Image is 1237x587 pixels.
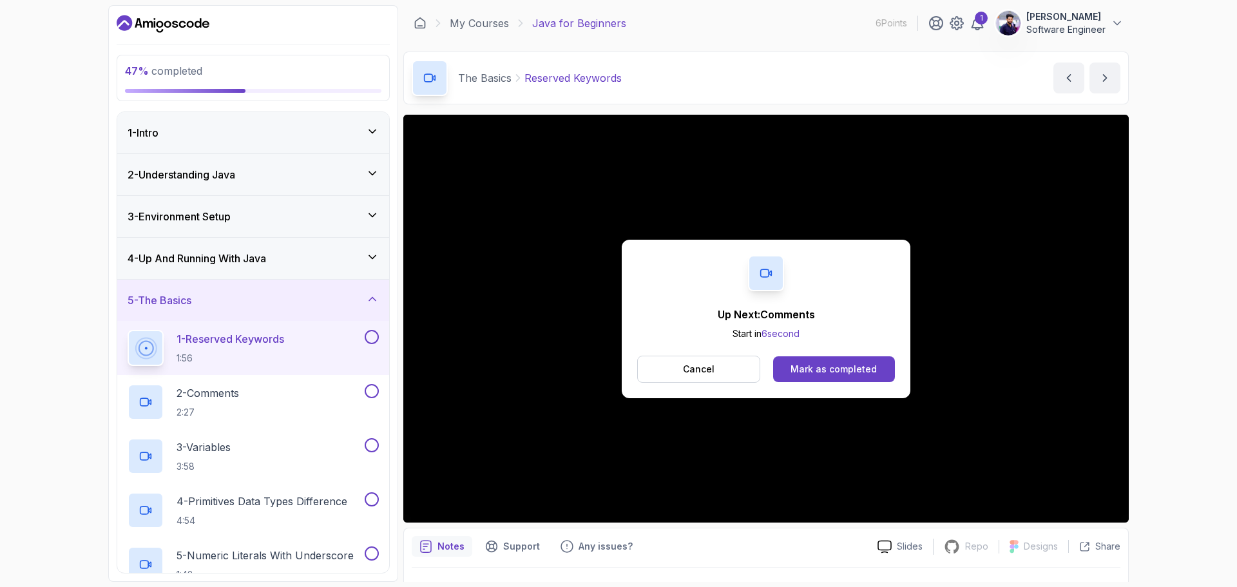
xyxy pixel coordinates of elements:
span: 6 second [762,328,800,339]
h3: 5 - The Basics [128,293,191,308]
button: 2-Understanding Java [117,154,389,195]
button: Feedback button [553,536,640,557]
p: Cancel [683,363,714,376]
p: Support [503,540,540,553]
button: 4-Primitives Data Types Difference4:54 [128,492,379,528]
p: 4:54 [177,514,347,527]
button: Support button [477,536,548,557]
p: Share [1095,540,1120,553]
img: user profile image [996,11,1021,35]
a: Slides [867,540,933,553]
button: 3-Environment Setup [117,196,389,237]
p: Up Next: Comments [718,307,815,322]
button: 4-Up And Running With Java [117,238,389,279]
h3: 4 - Up And Running With Java [128,251,266,266]
button: Mark as completed [773,356,895,382]
p: Slides [897,540,923,553]
p: Notes [437,540,465,553]
span: 47 % [125,64,149,77]
p: Start in [718,327,815,340]
button: Cancel [637,356,760,383]
h3: 1 - Intro [128,125,158,140]
h3: 2 - Understanding Java [128,167,235,182]
p: Any issues? [579,540,633,553]
p: 3 - Variables [177,439,231,455]
p: 1:42 [177,568,354,581]
div: 1 [975,12,988,24]
h3: 3 - Environment Setup [128,209,231,224]
p: 4 - Primitives Data Types Difference [177,494,347,509]
p: Java for Beginners [532,15,626,31]
button: 3-Variables3:58 [128,438,379,474]
button: 5-The Basics [117,280,389,321]
p: Software Engineer [1026,23,1106,36]
p: 1:56 [177,352,284,365]
button: 1-Reserved Keywords1:56 [128,330,379,366]
p: 1 - Reserved Keywords [177,331,284,347]
p: Repo [965,540,988,553]
button: Share [1068,540,1120,553]
iframe: To enrich screen reader interactions, please activate Accessibility in Grammarly extension settings [403,115,1129,523]
p: The Basics [458,70,512,86]
p: 5 - Numeric Literals With Underscore [177,548,354,563]
span: completed [125,64,202,77]
button: 1-Intro [117,112,389,153]
a: Dashboard [414,17,427,30]
button: notes button [412,536,472,557]
a: Dashboard [117,14,209,34]
button: 2-Comments2:27 [128,384,379,420]
p: Reserved Keywords [524,70,622,86]
p: Designs [1024,540,1058,553]
button: user profile image[PERSON_NAME]Software Engineer [995,10,1124,36]
p: 2:27 [177,406,239,419]
div: Mark as completed [791,363,877,376]
p: 3:58 [177,460,231,473]
p: [PERSON_NAME] [1026,10,1106,23]
p: 6 Points [876,17,907,30]
p: 2 - Comments [177,385,239,401]
button: previous content [1053,63,1084,93]
a: My Courses [450,15,509,31]
button: 5-Numeric Literals With Underscore1:42 [128,546,379,582]
a: 1 [970,15,985,31]
button: next content [1089,63,1120,93]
